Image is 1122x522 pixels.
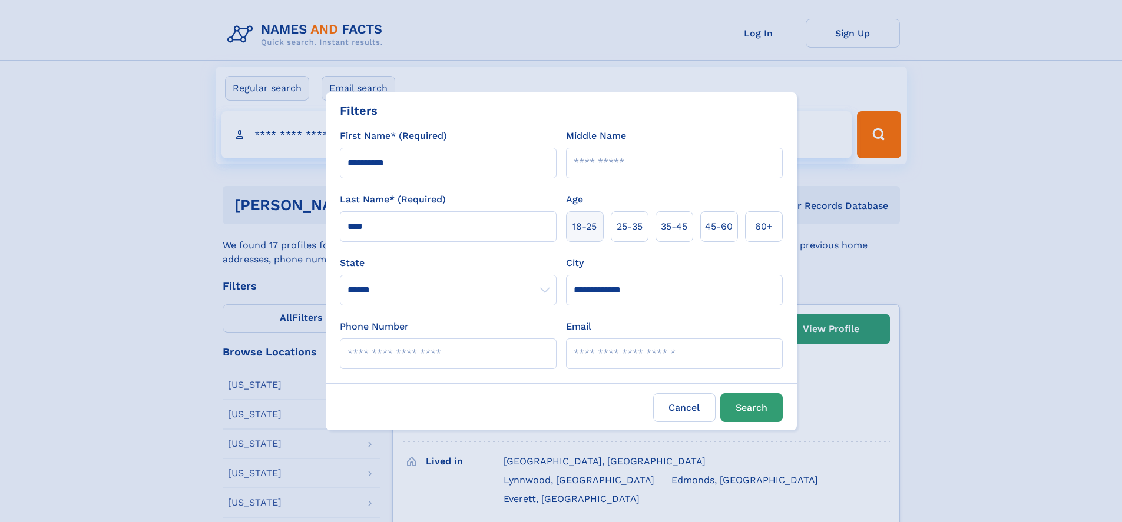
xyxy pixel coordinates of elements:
span: 60+ [755,220,773,234]
label: Cancel [653,393,716,422]
label: City [566,256,584,270]
label: Age [566,192,583,207]
label: Middle Name [566,129,626,143]
label: Last Name* (Required) [340,192,446,207]
label: First Name* (Required) [340,129,447,143]
label: Email [566,320,591,334]
span: 25‑35 [617,220,643,234]
label: State [340,256,557,270]
span: 18‑25 [572,220,597,234]
button: Search [720,393,783,422]
span: 35‑45 [661,220,687,234]
div: Filters [340,102,378,119]
span: 45‑60 [705,220,733,234]
label: Phone Number [340,320,409,334]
